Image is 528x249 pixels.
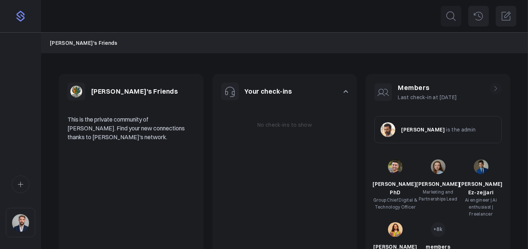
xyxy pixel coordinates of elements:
[91,86,178,97] h1: [PERSON_NAME]'s Friends
[12,214,29,232] img: 1sfitpa00992sic79tbdlty4mdql
[401,126,445,133] span: [PERSON_NAME]
[419,189,457,202] span: Marketing and Partnerships Lead
[50,39,117,47] a: [PERSON_NAME]'s Friends
[465,197,497,217] span: Ai engineer | Ai enthusiast | Freelancer
[431,159,445,174] img: 55767ad48aca982840d1cafc991b14285931e639.jpg
[398,93,457,101] p: Last check-in at [DATE]
[67,115,195,141] p: This is the private community of [PERSON_NAME]. Find your new connections thanks to [PERSON_NAME]...
[433,225,443,233] p: +8k
[474,159,488,174] img: 283bcf1aace382520968f9800dee7853efc4a0a0.jpg
[15,10,26,22] img: purple-logo-18f04229334c5639164ff563510a1dba46e1211543e89c7069427642f6c28bac.png
[459,181,503,195] span: [PERSON_NAME] Ez-zejjari
[381,122,395,137] img: sqr4epb0z8e5jm577i6jxqftq3ng
[388,159,403,174] img: b7640654d5e8851c170ef497c83dfb146930f3de.jpg
[373,197,417,210] span: Group Chief Digital & Technology Officer
[398,83,457,93] h1: Members
[446,126,476,133] span: is the admin
[50,39,519,47] nav: Breadcrumb
[373,181,418,195] span: [PERSON_NAME], PhD
[416,181,460,187] span: [PERSON_NAME]
[212,74,357,109] button: Your check-ins
[388,222,403,237] img: a6d43fdd8eaeddda03802812d36cce7f8215675e.jpg
[257,121,312,129] p: No check-ins to show
[245,87,292,95] a: Your check-ins
[70,86,82,97] img: 3pj2efuqyeig3cua8agrd6atck9r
